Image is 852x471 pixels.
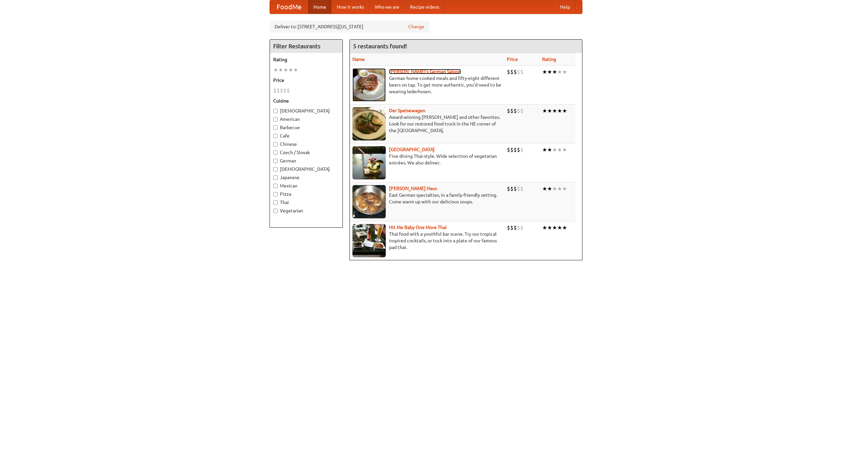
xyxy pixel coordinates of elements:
label: Pizza [273,191,339,197]
ng-pluralize: 5 restaurants found! [353,43,407,49]
p: Award-winning [PERSON_NAME] and other favorites. Look for our restored food truck in the NE corne... [352,114,502,134]
li: ★ [562,224,567,231]
li: $ [287,87,290,94]
a: [PERSON_NAME]'s German Saloon [389,69,461,74]
li: ★ [273,66,278,74]
input: [DEMOGRAPHIC_DATA] [273,167,278,171]
li: ★ [557,107,562,115]
img: speisewagen.jpg [352,107,386,140]
a: FoodMe [270,0,308,14]
label: Japanese [273,174,339,181]
label: [DEMOGRAPHIC_DATA] [273,108,339,114]
a: How it works [331,0,369,14]
input: Mexican [273,184,278,188]
li: $ [507,107,510,115]
a: Help [555,0,575,14]
li: ★ [293,66,298,74]
input: Thai [273,200,278,205]
label: Vegetarian [273,207,339,214]
li: $ [514,107,517,115]
label: Mexican [273,182,339,189]
li: ★ [283,66,288,74]
li: ★ [542,185,547,192]
input: Barbecue [273,125,278,130]
li: $ [507,224,510,231]
li: $ [283,87,287,94]
li: ★ [278,66,283,74]
h4: Filter Restaurants [270,40,342,53]
input: Vegetarian [273,209,278,213]
div: Deliver to: [STREET_ADDRESS][US_STATE] [270,21,429,33]
li: ★ [542,107,547,115]
li: $ [273,87,277,94]
li: ★ [562,146,567,153]
li: $ [280,87,283,94]
li: ★ [557,146,562,153]
b: [GEOGRAPHIC_DATA] [389,147,435,152]
li: $ [520,224,524,231]
h5: Price [273,77,339,84]
li: $ [510,146,514,153]
a: Price [507,57,518,62]
input: Chinese [273,142,278,146]
input: Cafe [273,134,278,138]
li: $ [517,185,520,192]
a: Home [308,0,331,14]
li: ★ [552,185,557,192]
img: babythai.jpg [352,224,386,257]
li: ★ [552,68,557,76]
li: ★ [552,107,557,115]
li: ★ [547,185,552,192]
a: Der Speisewagen [389,108,425,113]
input: Czech / Slovak [273,150,278,155]
h5: Rating [273,56,339,63]
li: ★ [562,107,567,115]
label: American [273,116,339,122]
li: ★ [562,185,567,192]
li: $ [520,146,524,153]
img: satay.jpg [352,146,386,179]
li: $ [520,107,524,115]
li: $ [520,185,524,192]
li: $ [510,68,514,76]
li: ★ [547,224,552,231]
li: ★ [552,224,557,231]
li: $ [510,107,514,115]
li: ★ [562,68,567,76]
li: ★ [547,68,552,76]
a: Who we are [369,0,405,14]
p: East German specialties, in a family-friendly setting. Come warm up with our delicious soups. [352,192,502,205]
input: American [273,117,278,121]
li: ★ [547,107,552,115]
label: Czech / Slovak [273,149,339,156]
li: ★ [557,185,562,192]
li: ★ [542,146,547,153]
input: German [273,159,278,163]
li: $ [514,68,517,76]
a: Hit Me Baby One More Thai [389,225,447,230]
h5: Cuisine [273,98,339,104]
li: ★ [552,146,557,153]
input: Pizza [273,192,278,196]
li: ★ [542,68,547,76]
li: $ [510,185,514,192]
li: $ [514,224,517,231]
label: Chinese [273,141,339,147]
a: Name [352,57,365,62]
li: $ [507,68,510,76]
li: ★ [547,146,552,153]
li: $ [514,146,517,153]
li: ★ [557,68,562,76]
label: Barbecue [273,124,339,131]
li: $ [517,224,520,231]
li: ★ [288,66,293,74]
li: $ [517,68,520,76]
a: Rating [542,57,556,62]
li: $ [520,68,524,76]
input: Japanese [273,175,278,180]
label: Thai [273,199,339,206]
p: Fine dining Thai-style. Wide selection of vegetarian entrées. We also deliver. [352,153,502,166]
